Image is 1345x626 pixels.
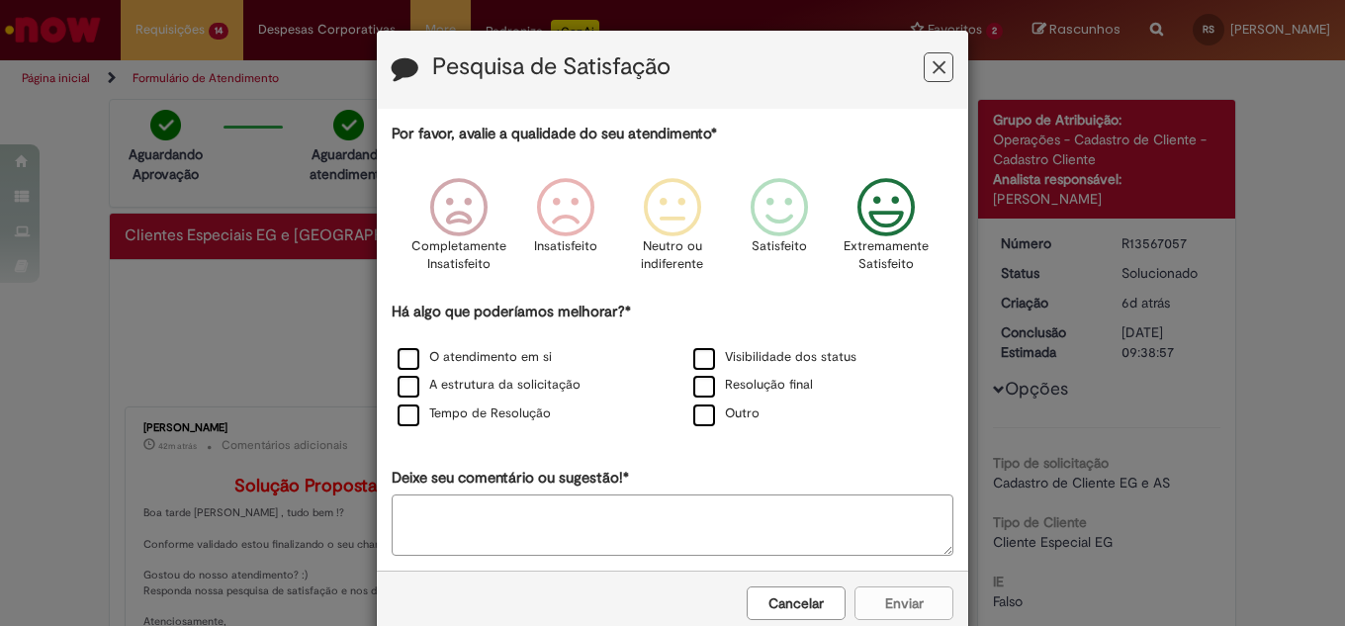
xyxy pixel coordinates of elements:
button: Cancelar [747,586,846,620]
label: Resolução final [693,376,813,395]
label: Por favor, avalie a qualidade do seu atendimento* [392,124,717,144]
p: Satisfeito [752,237,807,256]
div: Satisfeito [729,163,830,299]
label: Deixe seu comentário ou sugestão!* [392,468,629,489]
div: Extremamente Satisfeito [836,163,937,299]
p: Completamente Insatisfeito [411,237,506,274]
p: Extremamente Satisfeito [844,237,929,274]
label: Tempo de Resolução [398,404,551,423]
div: Há algo que poderíamos melhorar?* [392,302,953,429]
label: Outro [693,404,760,423]
label: A estrutura da solicitação [398,376,581,395]
p: Neutro ou indiferente [637,237,708,274]
div: Insatisfeito [515,163,616,299]
label: O atendimento em si [398,348,552,367]
p: Insatisfeito [534,237,597,256]
label: Pesquisa de Satisfação [432,54,671,80]
div: Neutro ou indiferente [622,163,723,299]
div: Completamente Insatisfeito [407,163,508,299]
label: Visibilidade dos status [693,348,856,367]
